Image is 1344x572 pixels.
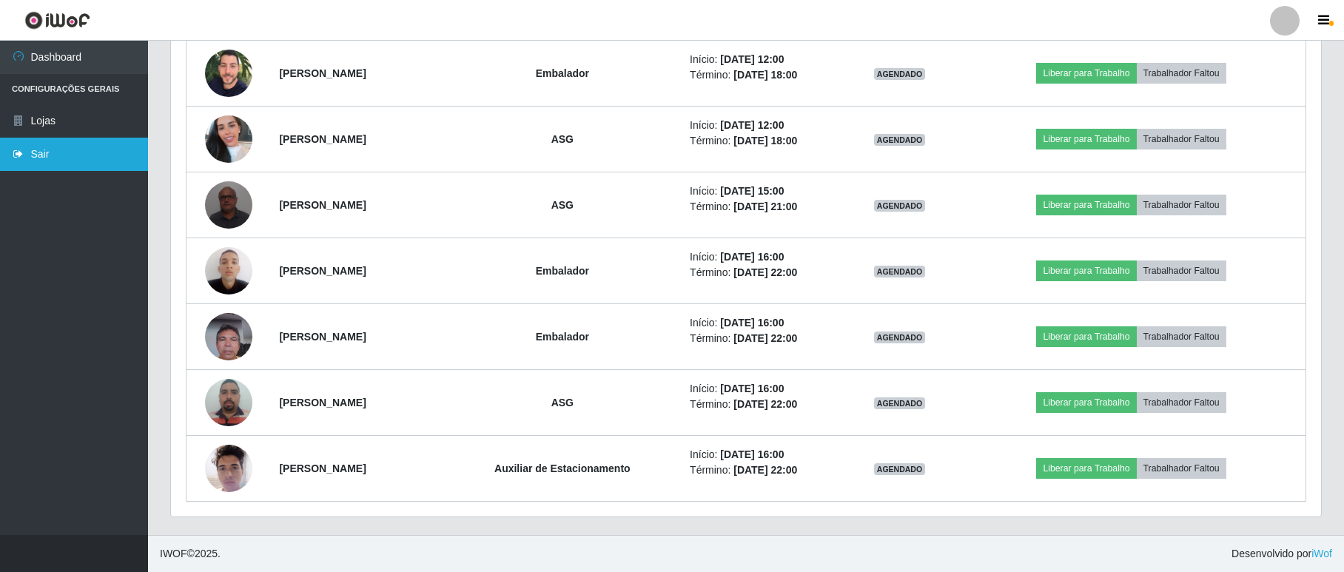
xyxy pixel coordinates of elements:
[733,266,797,278] time: [DATE] 22:00
[160,546,221,562] span: © 2025 .
[551,133,574,145] strong: ASG
[536,331,589,343] strong: Embalador
[733,332,797,344] time: [DATE] 22:00
[205,239,252,302] img: 1701349754449.jpeg
[690,249,833,265] li: Início:
[690,133,833,149] li: Término:
[279,265,366,277] strong: [PERSON_NAME]
[720,185,784,197] time: [DATE] 15:00
[551,397,574,408] strong: ASG
[1036,63,1136,84] button: Liberar para Trabalho
[551,199,574,211] strong: ASG
[1137,63,1226,84] button: Trabalhador Faltou
[1137,458,1226,479] button: Trabalhador Faltou
[279,199,366,211] strong: [PERSON_NAME]
[874,266,926,277] span: AGENDADO
[733,398,797,410] time: [DATE] 22:00
[205,305,252,368] img: 1721053497188.jpeg
[874,332,926,343] span: AGENDADO
[1137,392,1226,413] button: Trabalhador Faltou
[24,11,90,30] img: CoreUI Logo
[1232,546,1332,562] span: Desenvolvido por
[690,397,833,412] li: Término:
[1137,195,1226,215] button: Trabalhador Faltou
[205,44,252,102] img: 1683118670739.jpeg
[1311,548,1332,559] a: iWof
[1036,392,1136,413] button: Liberar para Trabalho
[279,397,366,408] strong: [PERSON_NAME]
[1137,326,1226,347] button: Trabalhador Faltou
[1036,260,1136,281] button: Liberar para Trabalho
[536,265,589,277] strong: Embalador
[690,381,833,397] li: Início:
[494,462,631,474] strong: Auxiliar de Estacionamento
[874,200,926,212] span: AGENDADO
[690,265,833,280] li: Término:
[720,251,784,263] time: [DATE] 16:00
[733,69,797,81] time: [DATE] 18:00
[205,97,252,181] img: 1750447582660.jpeg
[690,315,833,331] li: Início:
[690,52,833,67] li: Início:
[690,199,833,215] li: Término:
[690,462,833,478] li: Término:
[1036,326,1136,347] button: Liberar para Trabalho
[690,331,833,346] li: Término:
[160,548,187,559] span: IWOF
[205,371,252,434] img: 1686264689334.jpeg
[279,133,366,145] strong: [PERSON_NAME]
[690,118,833,133] li: Início:
[874,68,926,80] span: AGENDADO
[1137,260,1226,281] button: Trabalhador Faltou
[1036,458,1136,479] button: Liberar para Trabalho
[1036,129,1136,149] button: Liberar para Trabalho
[1137,129,1226,149] button: Trabalhador Faltou
[874,134,926,146] span: AGENDADO
[1036,195,1136,215] button: Liberar para Trabalho
[690,184,833,199] li: Início:
[279,67,366,79] strong: [PERSON_NAME]
[205,437,252,499] img: 1725546046209.jpeg
[720,448,784,460] time: [DATE] 16:00
[720,53,784,65] time: [DATE] 12:00
[536,67,589,79] strong: Embalador
[733,135,797,147] time: [DATE] 18:00
[279,331,366,343] strong: [PERSON_NAME]
[205,173,252,236] img: 1696633229263.jpeg
[733,201,797,212] time: [DATE] 21:00
[874,463,926,475] span: AGENDADO
[279,462,366,474] strong: [PERSON_NAME]
[690,67,833,83] li: Término:
[690,447,833,462] li: Início:
[720,383,784,394] time: [DATE] 16:00
[733,464,797,476] time: [DATE] 22:00
[874,397,926,409] span: AGENDADO
[720,317,784,329] time: [DATE] 16:00
[720,119,784,131] time: [DATE] 12:00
